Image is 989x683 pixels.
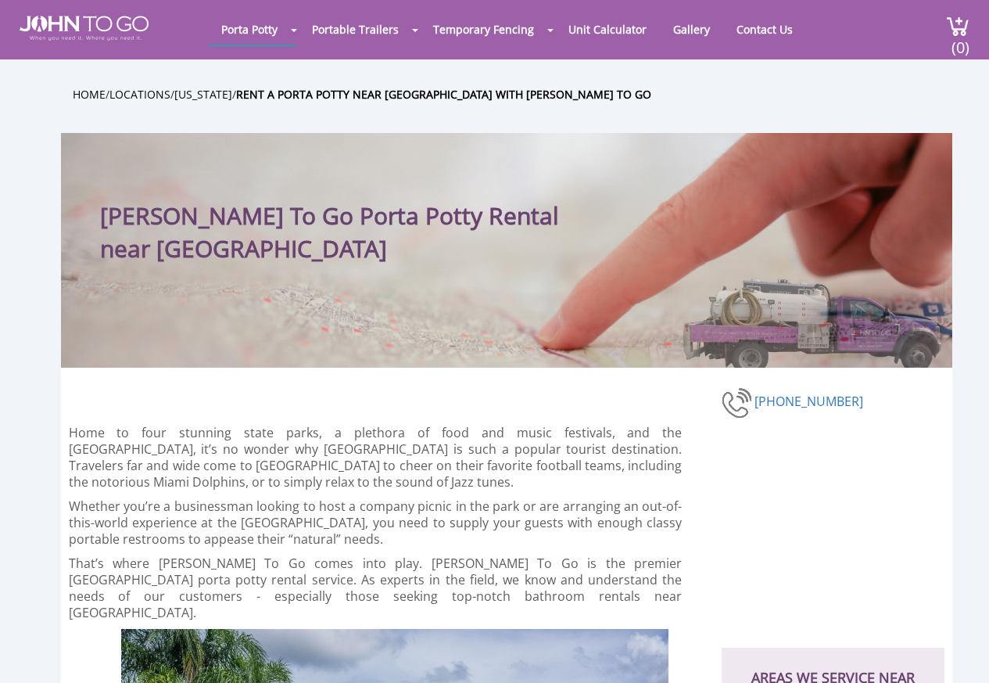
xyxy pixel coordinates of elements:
img: Truck [671,273,944,368]
a: Porta Potty [210,14,289,45]
a: Unit Calculator [557,14,658,45]
img: JOHN to go [20,16,149,41]
p: Home to four stunning state parks, a plethora of food and music festivals, and the [GEOGRAPHIC_DA... [69,425,683,491]
a: [PHONE_NUMBER] [754,392,863,409]
h1: [PERSON_NAME] To Go Porta Potty Rental near [GEOGRAPHIC_DATA] [100,164,604,265]
a: Portable Trailers [300,14,410,45]
a: [US_STATE] [174,87,232,102]
p: Whether you’re a businessman looking to host a company picnic in the park or are arranging an out... [69,498,683,548]
p: That’s where [PERSON_NAME] To Go comes into play. [PERSON_NAME] To Go is the premier [GEOGRAPHIC_... [69,555,683,621]
ul: / / / [73,85,964,103]
a: Contact Us [725,14,804,45]
a: Gallery [661,14,722,45]
a: Locations [109,87,170,102]
a: Rent a Porta Potty Near [GEOGRAPHIC_DATA] with [PERSON_NAME] To Go [236,87,651,102]
img: phone-number [722,386,754,420]
a: Home [73,87,106,102]
img: cart a [946,16,969,37]
span: (0) [951,24,969,58]
a: Temporary Fencing [421,14,546,45]
button: Live Chat [926,620,989,683]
